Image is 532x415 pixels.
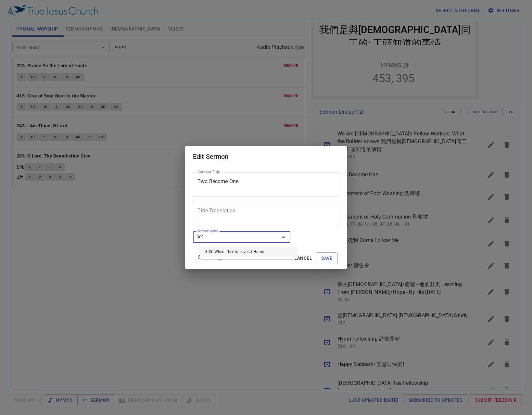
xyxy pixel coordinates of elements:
[69,87,97,95] p: Hymns 詩
[197,178,335,191] textarea: Two Become One
[84,97,103,110] li: 395
[316,252,338,264] button: Save
[5,49,162,76] div: 我們是與[DEMOGRAPHIC_DATA]同工的: 工頭知道的事情
[321,254,333,262] span: Save
[5,7,162,42] div: We Are [DEMOGRAPHIC_DATA]'s Fellow Workers: What the Builder Knows
[292,252,315,264] button: Cancel
[200,247,298,257] li: 300. When There's Love at Home
[198,254,216,261] span: Subtitle
[61,97,82,110] li: 453
[193,151,339,162] h2: Edit Sermon
[294,254,312,262] span: Cancel
[279,233,288,242] button: Close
